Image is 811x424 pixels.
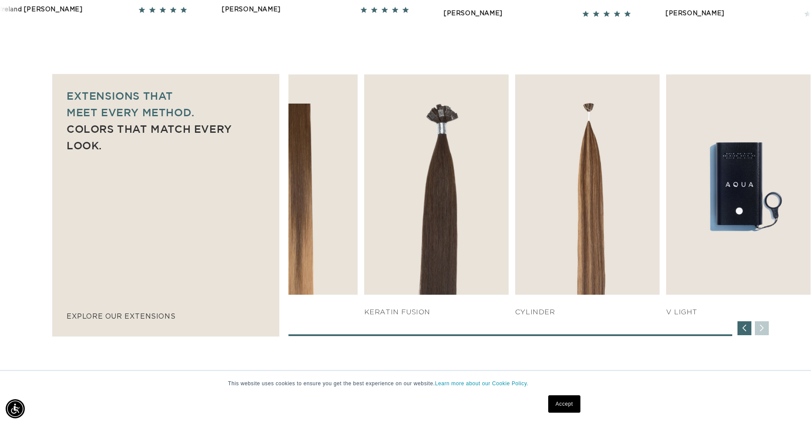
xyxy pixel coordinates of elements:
iframe: Chat Widget [767,382,811,424]
div: Previous slide [737,321,751,335]
p: meet every method. [67,104,265,121]
div: 5 / 7 [364,74,509,317]
p: This website uses cookies to ensure you get the best experience on our website. [228,380,583,387]
div: Accessibility Menu [6,399,25,418]
h4: V Light [666,308,811,317]
p: Colors that match every look. [67,121,265,154]
div: [PERSON_NAME] [441,8,500,19]
h4: Cylinder [515,308,660,317]
p: explore our extensions [67,310,265,323]
div: 7 / 7 [666,74,811,317]
div: 6 / 7 [515,74,660,317]
div: [PERSON_NAME] [219,4,278,15]
a: Learn more about our Cookie Policy. [435,380,529,387]
h4: KERATIN FUSION [364,308,509,317]
p: Extensions that [67,87,265,104]
div: [PERSON_NAME] [663,8,722,19]
a: Accept [548,395,580,413]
